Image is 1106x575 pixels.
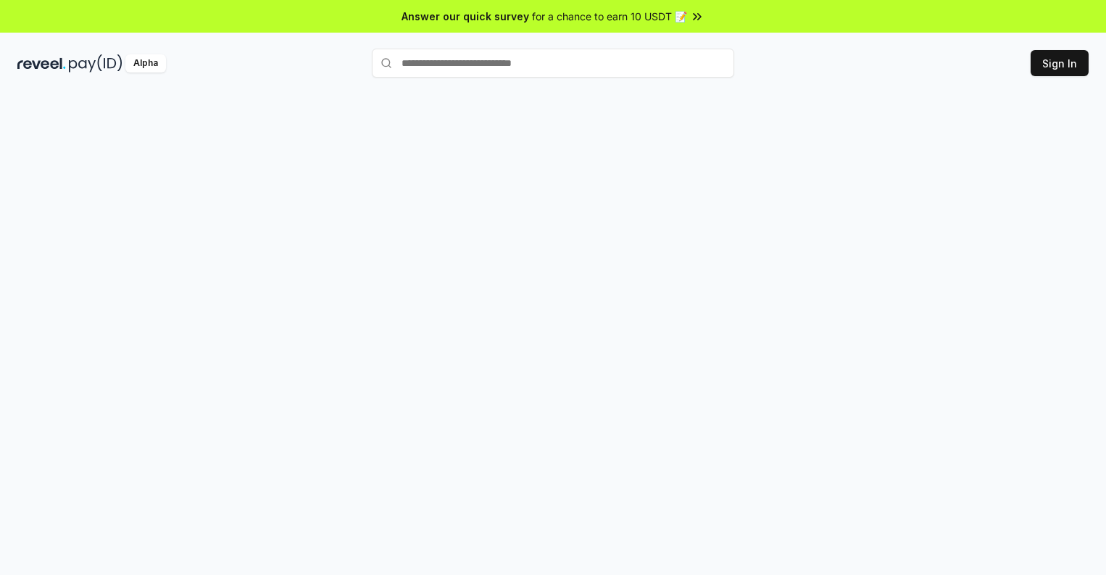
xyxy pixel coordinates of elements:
[17,54,66,73] img: reveel_dark
[69,54,122,73] img: pay_id
[1031,50,1089,76] button: Sign In
[402,9,529,24] span: Answer our quick survey
[125,54,166,73] div: Alpha
[532,9,687,24] span: for a chance to earn 10 USDT 📝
